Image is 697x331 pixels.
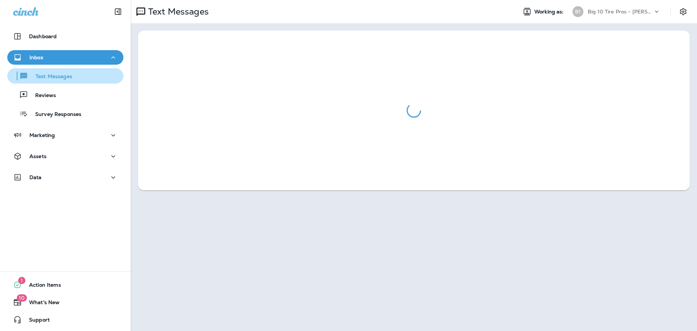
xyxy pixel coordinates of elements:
p: Assets [29,153,46,159]
button: Settings [677,5,690,18]
span: Support [22,317,50,326]
p: Reviews [28,92,56,99]
span: Action Items [22,282,61,291]
button: Dashboard [7,29,123,44]
button: 10What's New [7,295,123,310]
button: Data [7,170,123,185]
button: Assets [7,149,123,164]
button: Reviews [7,87,123,102]
span: 10 [17,294,27,302]
p: Data [29,174,42,180]
p: Survey Responses [28,111,81,118]
span: 1 [18,277,25,284]
p: Dashboard [29,33,57,39]
button: Text Messages [7,68,123,84]
button: 1Action Items [7,278,123,292]
button: Survey Responses [7,106,123,121]
div: B1 [572,6,583,17]
button: Collapse Sidebar [108,4,128,19]
span: Working as: [534,9,565,15]
p: Big 10 Tire Pros - [PERSON_NAME] [588,9,653,15]
button: Marketing [7,128,123,142]
p: Text Messages [145,6,209,17]
p: Text Messages [28,73,72,80]
p: Inbox [29,55,43,60]
span: What's New [22,299,60,308]
button: Support [7,312,123,327]
button: Inbox [7,50,123,65]
p: Marketing [29,132,55,138]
